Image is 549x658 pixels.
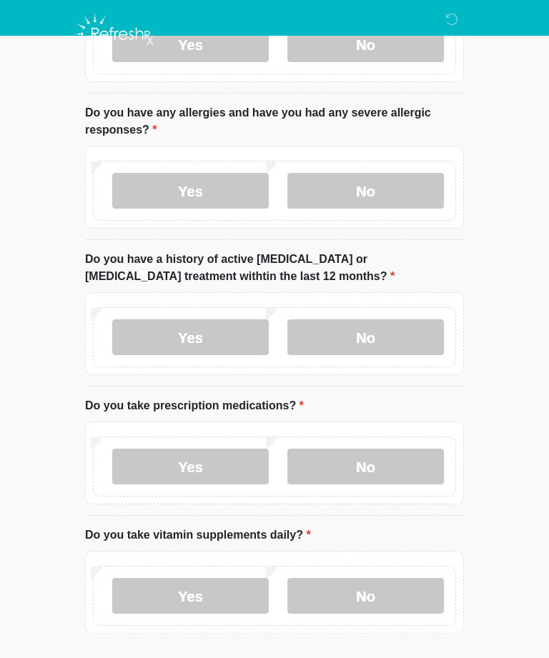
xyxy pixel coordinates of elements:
label: Do you take prescription medications? [85,398,304,415]
label: Yes [112,579,269,614]
label: No [287,320,444,356]
label: Yes [112,320,269,356]
label: Yes [112,174,269,209]
label: No [287,174,444,209]
label: No [287,579,444,614]
label: Do you have a history of active [MEDICAL_DATA] or [MEDICAL_DATA] treatment withtin the last 12 mo... [85,251,464,286]
label: Yes [112,449,269,485]
label: Do you take vitamin supplements daily? [85,527,311,544]
label: Do you have any allergies and have you had any severe allergic responses? [85,105,464,139]
img: Refresh RX Logo [71,11,157,58]
label: No [287,449,444,485]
